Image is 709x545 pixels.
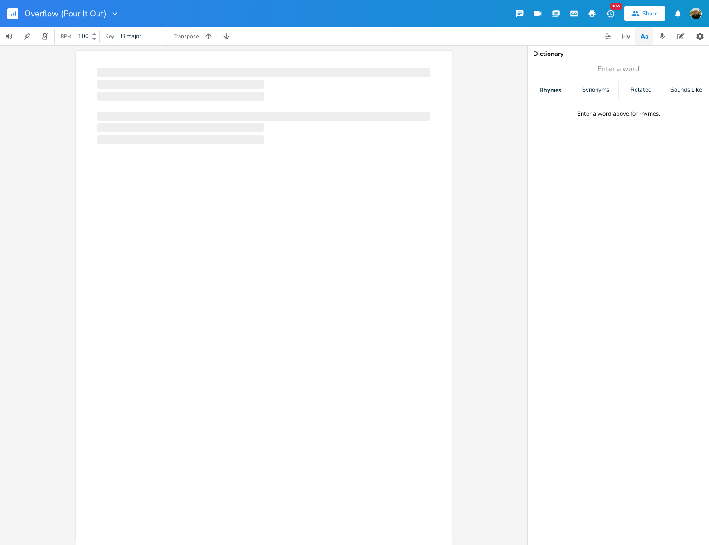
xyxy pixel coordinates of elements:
[619,81,664,99] div: Related
[573,81,618,99] div: Synonyms
[624,6,665,21] button: Share
[533,51,704,57] div: Dictionary
[528,81,573,99] div: Rhymes
[664,81,709,99] div: Sounds Like
[174,34,199,39] div: Transpose
[61,34,71,39] div: BPM
[577,110,660,118] div: Enter a word above for rhymes.
[105,34,114,39] div: Key
[121,32,141,40] span: B major
[601,5,619,22] button: New
[690,8,702,19] img: Jordan Jankoviak
[642,10,658,18] div: Share
[24,10,107,18] span: Overflow (Pour It Out)
[610,3,622,10] div: New
[597,64,639,74] span: Enter a word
